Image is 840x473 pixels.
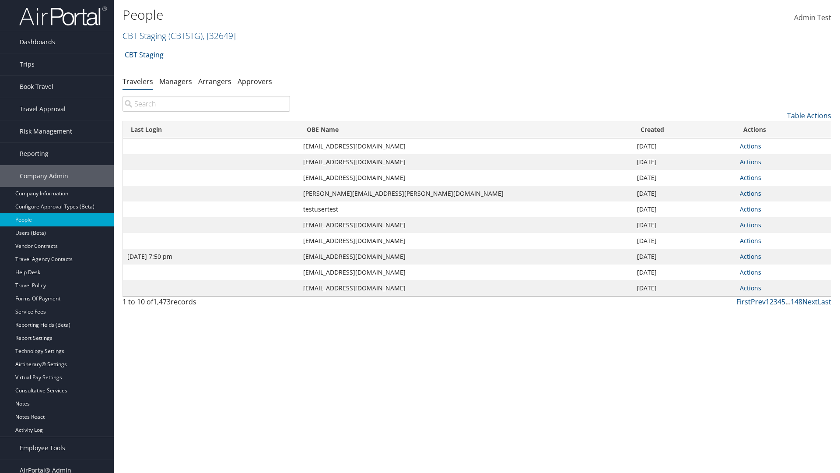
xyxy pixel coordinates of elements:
td: [EMAIL_ADDRESS][DOMAIN_NAME] [299,217,633,233]
td: [EMAIL_ADDRESS][DOMAIN_NAME] [299,154,633,170]
span: Admin Test [794,13,831,22]
a: 2 [770,297,773,307]
a: Arrangers [198,77,231,86]
a: Next [802,297,818,307]
a: CBT Staging [125,46,164,64]
a: First [736,297,751,307]
td: [DATE] [633,233,735,249]
a: 1 [766,297,770,307]
a: Actions [740,252,761,261]
a: Actions [740,158,761,166]
td: [DATE] [633,201,735,217]
a: Actions [740,189,761,198]
div: 1 to 10 of records [122,297,290,311]
span: 1,473 [153,297,171,307]
a: 3 [773,297,777,307]
th: Last Login: activate to sort column ascending [123,121,299,138]
h1: People [122,6,595,24]
input: Search [122,96,290,112]
td: [DATE] [633,265,735,280]
td: [DATE] [633,249,735,265]
td: [DATE] [633,280,735,296]
span: Trips [20,53,35,75]
td: [EMAIL_ADDRESS][DOMAIN_NAME] [299,170,633,186]
td: [EMAIL_ADDRESS][DOMAIN_NAME] [299,249,633,265]
td: [DATE] 7:50 pm [123,249,299,265]
a: Admin Test [794,4,831,32]
td: [EMAIL_ADDRESS][DOMAIN_NAME] [299,138,633,154]
th: Actions [735,121,831,138]
a: 148 [791,297,802,307]
a: Actions [740,284,761,292]
img: airportal-logo.png [19,6,107,26]
td: [DATE] [633,138,735,154]
a: Actions [740,205,761,213]
td: [EMAIL_ADDRESS][DOMAIN_NAME] [299,280,633,296]
span: … [785,297,791,307]
span: Employee Tools [20,437,65,459]
td: [DATE] [633,170,735,186]
span: ( CBTSTG ) [168,30,203,42]
a: 4 [777,297,781,307]
a: Actions [740,221,761,229]
a: 5 [781,297,785,307]
td: [DATE] [633,186,735,201]
a: Prev [751,297,766,307]
span: Reporting [20,143,49,165]
a: Actions [740,142,761,150]
a: Actions [740,236,761,245]
a: Last [818,297,831,307]
span: Risk Management [20,120,72,142]
a: Travelers [122,77,153,86]
a: CBT Staging [122,30,236,42]
td: [EMAIL_ADDRESS][DOMAIN_NAME] [299,233,633,249]
a: Approvers [238,77,272,86]
td: [PERSON_NAME][EMAIL_ADDRESS][PERSON_NAME][DOMAIN_NAME] [299,186,633,201]
td: testusertest [299,201,633,217]
th: OBE Name: activate to sort column ascending [299,121,633,138]
a: Actions [740,268,761,276]
td: [EMAIL_ADDRESS][DOMAIN_NAME] [299,265,633,280]
span: Dashboards [20,31,55,53]
a: Table Actions [787,111,831,120]
span: Travel Approval [20,98,66,120]
td: [DATE] [633,154,735,170]
td: [DATE] [633,217,735,233]
th: Created: activate to sort column ascending [633,121,735,138]
span: , [ 32649 ] [203,30,236,42]
span: Company Admin [20,165,68,187]
a: Managers [159,77,192,86]
span: Book Travel [20,76,53,98]
a: Actions [740,173,761,182]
